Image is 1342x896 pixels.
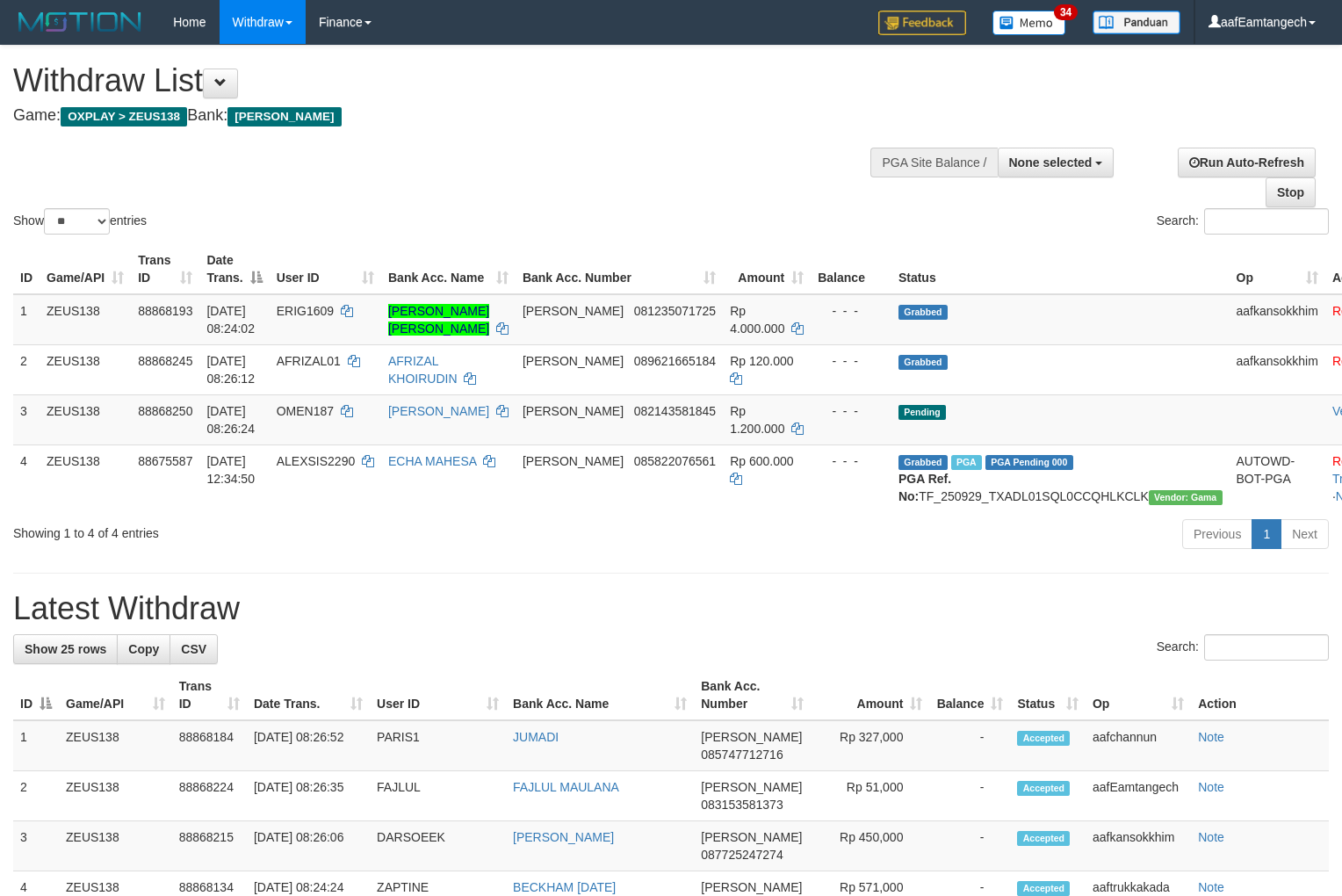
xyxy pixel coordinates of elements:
td: Rp 327,000 [811,720,929,771]
td: 88868224 [172,771,247,821]
td: DARSOEEK [370,821,506,871]
span: Accepted [1017,881,1070,896]
img: Feedback.jpg [878,11,966,35]
th: Game/API: activate to sort column ascending [40,244,131,294]
td: 3 [13,821,59,871]
th: Action [1191,670,1329,720]
label: Search: [1157,208,1329,235]
a: JUMADI [513,730,559,744]
th: Bank Acc. Name: activate to sort column ascending [381,244,516,294]
td: 2 [13,344,40,394]
th: Status [891,244,1230,294]
span: Copy 085822076561 to clipboard [634,454,716,468]
span: Copy 082143581845 to clipboard [634,404,716,418]
div: - - - [818,352,884,370]
span: ALEXSIS2290 [277,454,356,468]
th: Bank Acc. Number: activate to sort column ascending [694,670,811,720]
a: Next [1281,519,1329,549]
select: Showentries [44,208,110,235]
a: Show 25 rows [13,634,118,664]
th: Date Trans.: activate to sort column descending [199,244,269,294]
td: ZEUS138 [40,444,131,512]
td: 3 [13,394,40,444]
img: Button%20Memo.svg [992,11,1066,35]
th: Amount: activate to sort column ascending [811,670,929,720]
td: ZEUS138 [59,821,172,871]
a: [PERSON_NAME] [PERSON_NAME] [388,304,489,336]
span: [DATE] 08:26:12 [206,354,255,386]
span: [PERSON_NAME] [523,454,624,468]
td: aafEamtangech [1086,771,1191,821]
a: 1 [1252,519,1281,549]
td: Rp 450,000 [811,821,929,871]
a: Note [1198,780,1224,794]
td: - [929,771,1010,821]
th: ID: activate to sort column descending [13,670,59,720]
a: ECHA MAHESA [388,454,476,468]
span: [DATE] 08:26:24 [206,404,255,436]
a: Copy [117,634,170,664]
span: [PERSON_NAME] [227,107,341,126]
a: CSV [170,634,218,664]
span: [PERSON_NAME] [523,354,624,368]
span: Grabbed [898,455,948,470]
span: Rp 4.000.000 [730,304,784,336]
div: - - - [818,402,884,420]
th: Trans ID: activate to sort column ascending [131,244,199,294]
span: Rp 600.000 [730,454,793,468]
td: aafkansokkhim [1230,344,1325,394]
span: 88675587 [138,454,192,468]
span: None selected [1009,155,1093,170]
th: Op: activate to sort column ascending [1086,670,1191,720]
a: Note [1198,730,1224,744]
a: Previous [1182,519,1252,549]
span: Copy 085747712716 to clipboard [701,748,783,762]
h1: Withdraw List [13,63,877,98]
span: 34 [1054,4,1078,20]
th: Balance: activate to sort column ascending [929,670,1010,720]
h4: Game: Bank: [13,107,877,125]
img: panduan.png [1093,11,1180,34]
span: Copy 087725247274 to clipboard [701,848,783,862]
th: ID [13,244,40,294]
input: Search: [1204,208,1329,235]
span: [PERSON_NAME] [701,780,802,794]
span: Accepted [1017,831,1070,846]
span: OMEN187 [277,404,334,418]
span: Accepted [1017,731,1070,746]
a: FAJLUL MAULANA [513,780,619,794]
a: Note [1198,830,1224,844]
span: Rp 1.200.000 [730,404,784,436]
h1: Latest Withdraw [13,591,1329,626]
td: PARIS1 [370,720,506,771]
td: ZEUS138 [59,720,172,771]
a: Run Auto-Refresh [1178,148,1316,177]
th: Amount: activate to sort column ascending [723,244,811,294]
th: Date Trans.: activate to sort column ascending [247,670,370,720]
span: Grabbed [898,355,948,370]
th: Balance [811,244,891,294]
span: OXPLAY > ZEUS138 [61,107,187,126]
div: - - - [818,302,884,320]
span: 88868193 [138,304,192,318]
span: Copy 083153581373 to clipboard [701,798,783,812]
label: Show entries [13,208,147,235]
td: 2 [13,771,59,821]
span: AFRIZAL01 [277,354,341,368]
td: aafkansokkhim [1086,821,1191,871]
td: [DATE] 08:26:06 [247,821,370,871]
span: Rp 120.000 [730,354,793,368]
th: Trans ID: activate to sort column ascending [172,670,247,720]
span: Grabbed [898,305,948,320]
input: Search: [1204,634,1329,661]
th: User ID: activate to sort column ascending [270,244,381,294]
td: FAJLUL [370,771,506,821]
td: 4 [13,444,40,512]
td: [DATE] 08:26:35 [247,771,370,821]
span: Pending [898,405,946,420]
span: Copy [128,642,159,656]
th: Op: activate to sort column ascending [1230,244,1325,294]
td: 88868215 [172,821,247,871]
span: Marked by aafpengsreynich [951,455,982,470]
td: Rp 51,000 [811,771,929,821]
